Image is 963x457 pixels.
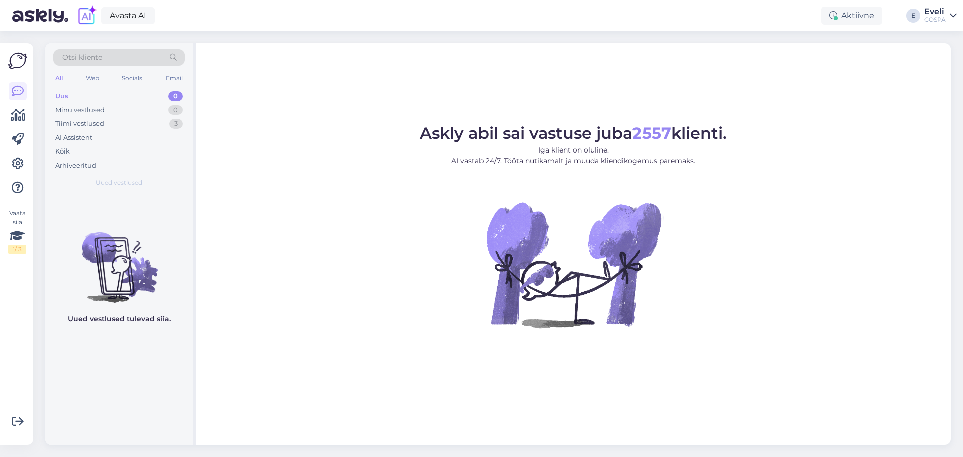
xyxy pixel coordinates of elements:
[168,105,183,115] div: 0
[101,7,155,24] a: Avasta AI
[55,91,68,101] div: Uus
[906,9,920,23] div: E
[924,8,957,24] a: EveliGOSPA
[420,145,727,166] p: Iga klient on oluline. AI vastab 24/7. Tööta nutikamalt ja muuda kliendikogemus paremaks.
[53,72,65,85] div: All
[55,133,92,143] div: AI Assistent
[168,91,183,101] div: 0
[62,52,102,63] span: Otsi kliente
[169,119,183,129] div: 3
[483,174,664,355] img: No Chat active
[68,314,171,324] p: Uued vestlused tulevad siia.
[55,146,70,157] div: Kõik
[55,161,96,171] div: Arhiveeritud
[632,123,671,143] b: 2557
[45,214,193,304] img: No chats
[55,119,104,129] div: Tiimi vestlused
[120,72,144,85] div: Socials
[420,123,727,143] span: Askly abil sai vastuse juba klienti.
[84,72,101,85] div: Web
[55,105,105,115] div: Minu vestlused
[76,5,97,26] img: explore-ai
[821,7,882,25] div: Aktiivne
[8,245,26,254] div: 1 / 3
[8,51,27,70] img: Askly Logo
[96,178,142,187] span: Uued vestlused
[8,209,26,254] div: Vaata siia
[924,8,946,16] div: Eveli
[924,16,946,24] div: GOSPA
[164,72,185,85] div: Email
